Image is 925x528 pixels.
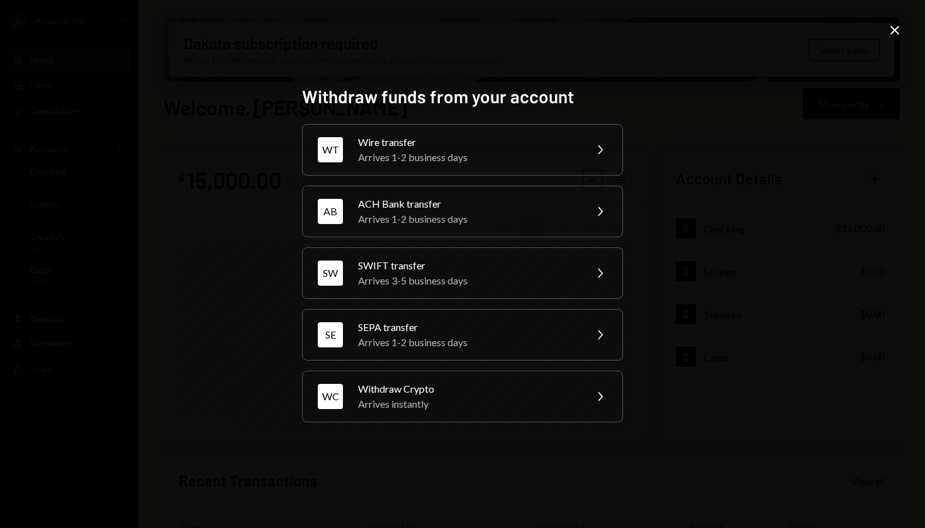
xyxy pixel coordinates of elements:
[318,199,343,224] div: AB
[358,135,577,150] div: Wire transfer
[358,396,577,412] div: Arrives instantly
[358,335,577,350] div: Arrives 1-2 business days
[358,196,577,211] div: ACH Bank transfer
[358,150,577,165] div: Arrives 1-2 business days
[358,258,577,273] div: SWIFT transfer
[358,273,577,288] div: Arrives 3-5 business days
[302,124,623,176] button: WTWire transferArrives 1-2 business days
[358,320,577,335] div: SEPA transfer
[318,384,343,409] div: WC
[318,261,343,286] div: SW
[302,371,623,422] button: WCWithdraw CryptoArrives instantly
[302,309,623,361] button: SESEPA transferArrives 1-2 business days
[302,186,623,237] button: ABACH Bank transferArrives 1-2 business days
[302,84,623,109] h2: Withdraw funds from your account
[358,211,577,227] div: Arrives 1-2 business days
[302,247,623,299] button: SWSWIFT transferArrives 3-5 business days
[358,381,577,396] div: Withdraw Crypto
[318,137,343,162] div: WT
[318,322,343,347] div: SE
